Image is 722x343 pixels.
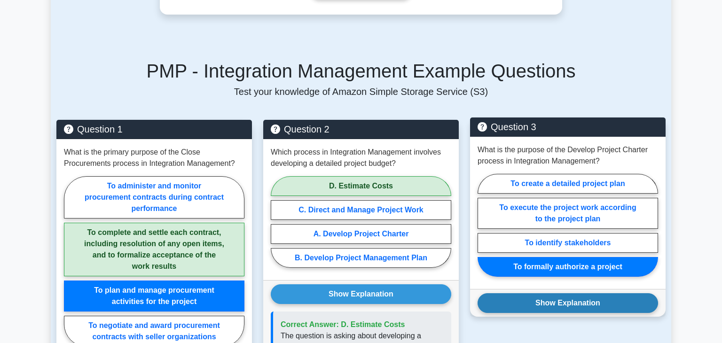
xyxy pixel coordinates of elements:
span: Correct Answer: D. Estimate Costs [281,320,405,328]
label: To complete and settle each contract, including resolution of any open items, and to formalize ac... [64,223,244,276]
label: A. Develop Project Charter [271,224,451,244]
label: To plan and manage procurement activities for the project [64,281,244,312]
p: What is the purpose of the Develop Project Charter process in Integration Management? [478,144,658,167]
label: To create a detailed project plan [478,174,658,194]
label: B. Develop Project Management Plan [271,248,451,268]
h5: PMP - Integration Management Example Questions [56,60,666,82]
p: Which process in Integration Management involves developing a detailed project budget? [271,147,451,169]
p: Test your knowledge of Amazon Simple Storage Service (S3) [56,86,666,97]
p: What is the primary purpose of the Close Procurements process in Integration Management? [64,147,244,169]
label: To identify stakeholders [478,233,658,253]
button: Show Explanation [478,293,658,313]
label: D. Estimate Costs [271,176,451,196]
h5: Question 2 [271,124,451,135]
label: To execute the project work according to the project plan [478,198,658,229]
label: C. Direct and Manage Project Work [271,200,451,220]
h5: Question 3 [478,121,658,133]
label: To formally authorize a project [478,257,658,277]
button: Show Explanation [271,284,451,304]
label: To administer and monitor procurement contracts during contract performance [64,176,244,218]
h5: Question 1 [64,124,244,135]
